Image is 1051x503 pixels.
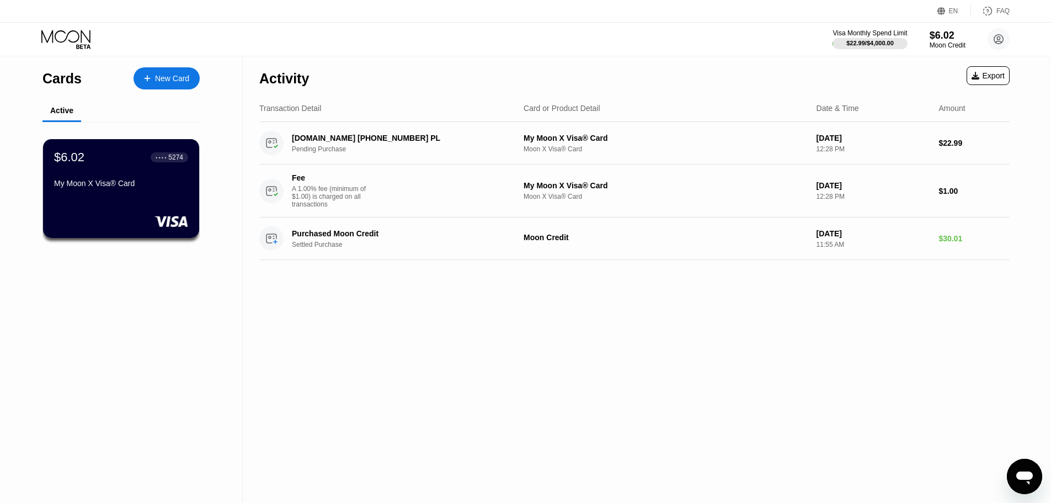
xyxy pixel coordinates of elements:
div: EN [949,7,958,15]
div: Fee [292,173,369,182]
div: $6.02 [54,150,84,165]
div: [DOMAIN_NAME] [PHONE_NUMBER] PLPending PurchaseMy Moon X Visa® CardMoon X Visa® Card[DATE]12:28 P... [259,122,1010,165]
div: A 1.00% fee (minimum of $1.00) is charged on all transactions [292,185,375,208]
div: New Card [134,67,200,89]
div: [DATE] [817,134,930,142]
div: New Card [155,74,189,83]
div: $22.99 [938,139,1010,147]
div: $30.01 [938,234,1010,243]
div: Purchased Moon CreditSettled PurchaseMoon Credit[DATE]11:55 AM$30.01 [259,218,1010,260]
div: 5274 [168,153,183,161]
div: $22.99 / $4,000.00 [846,40,894,46]
div: FeeA 1.00% fee (minimum of $1.00) is charged on all transactionsMy Moon X Visa® CardMoon X Visa® ... [259,165,1010,218]
div: Moon Credit [524,233,808,242]
div: [DOMAIN_NAME] [PHONE_NUMBER] PL [292,134,506,142]
div: 12:28 PM [817,193,930,200]
div: $6.02Moon Credit [930,30,965,49]
div: [DATE] [817,229,930,238]
div: $6.02● ● ● ●5274My Moon X Visa® Card [43,139,199,238]
div: FAQ [971,6,1010,17]
div: Visa Monthly Spend Limit$22.99/$4,000.00 [833,29,907,49]
div: Pending Purchase [292,145,522,153]
div: Moon Credit [930,41,965,49]
div: Transaction Detail [259,104,321,113]
div: Moon X Visa® Card [524,193,808,200]
div: Active [50,106,73,115]
div: Cards [42,71,82,87]
div: FAQ [996,7,1010,15]
div: [DATE] [817,181,930,190]
div: Settled Purchase [292,241,522,248]
div: ● ● ● ● [156,156,167,159]
div: Card or Product Detail [524,104,600,113]
div: My Moon X Visa® Card [524,181,808,190]
div: My Moon X Visa® Card [54,179,188,188]
iframe: Button to launch messaging window [1007,459,1042,494]
div: EN [937,6,971,17]
div: 12:28 PM [817,145,930,153]
div: $1.00 [938,187,1010,195]
div: Moon X Visa® Card [524,145,808,153]
div: Export [967,66,1010,85]
div: 11:55 AM [817,241,930,248]
div: My Moon X Visa® Card [524,134,808,142]
div: Date & Time [817,104,859,113]
div: Visa Monthly Spend Limit [833,29,907,37]
div: Activity [259,71,309,87]
div: Amount [938,104,965,113]
div: Export [972,71,1005,80]
div: $6.02 [930,30,965,41]
div: Purchased Moon Credit [292,229,506,238]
